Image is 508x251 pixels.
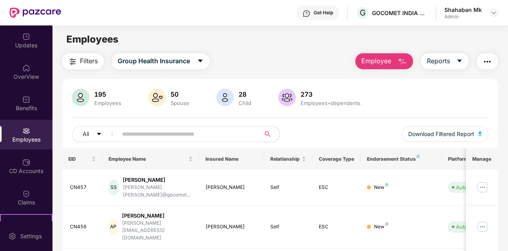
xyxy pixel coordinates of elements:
div: Endorsement Status [367,156,435,162]
span: Reports [427,56,450,66]
div: New [374,184,388,191]
span: search [260,131,275,137]
span: Employees [66,33,118,45]
div: [PERSON_NAME] [206,184,258,191]
th: EID [62,148,103,170]
div: Get Help [314,10,333,16]
th: Insured Name [199,148,264,170]
span: All [83,130,89,138]
img: svg+xml;base64,PHN2ZyB4bWxucz0iaHR0cDovL3d3dy53My5vcmcvMjAwMC9zdmciIHhtbG5zOnhsaW5rPSJodHRwOi8vd3... [478,131,482,136]
span: Relationship [270,156,300,162]
button: Employee [355,53,413,69]
div: Self [270,184,306,191]
img: svg+xml;base64,PHN2ZyB4bWxucz0iaHR0cDovL3d3dy53My5vcmcvMjAwMC9zdmciIHdpZHRoPSI4IiBoZWlnaHQ9IjgiIH... [417,155,420,158]
div: ESC [319,184,355,191]
span: Group Health Insurance [118,56,190,66]
div: [PERSON_NAME] [122,212,193,220]
button: Allcaret-down [72,126,120,142]
span: EID [68,156,90,162]
img: svg+xml;base64,PHN2ZyBpZD0iU2V0dGluZy0yMHgyMCIgeG1sbnM9Imh0dHA6Ly93d3cudzMub3JnLzIwMDAvc3ZnIiB3aW... [8,232,16,240]
img: svg+xml;base64,PHN2ZyBpZD0iRW1wbG95ZWVzIiB4bWxucz0iaHR0cDovL3d3dy53My5vcmcvMjAwMC9zdmciIHdpZHRoPS... [22,127,30,135]
button: search [260,126,280,142]
div: [PERSON_NAME].[PERSON_NAME]@gocomet... [123,184,193,199]
div: 50 [169,90,191,98]
img: svg+xml;base64,PHN2ZyB4bWxucz0iaHR0cDovL3d3dy53My5vcmcvMjAwMC9zdmciIHdpZHRoPSIyNCIgaGVpZ2h0PSIyNC... [483,57,492,66]
img: svg+xml;base64,PHN2ZyB4bWxucz0iaHR0cDovL3d3dy53My5vcmcvMjAwMC9zdmciIHdpZHRoPSI4IiBoZWlnaHQ9IjgiIH... [385,222,388,226]
img: svg+xml;base64,PHN2ZyB4bWxucz0iaHR0cDovL3d3dy53My5vcmcvMjAwMC9zdmciIHhtbG5zOnhsaW5rPSJodHRwOi8vd3... [148,89,166,106]
div: ESC [319,223,355,231]
div: 28 [237,90,253,98]
span: G [360,8,366,18]
div: Shahaban Mk [444,6,482,14]
img: svg+xml;base64,PHN2ZyB4bWxucz0iaHR0cDovL3d3dy53My5vcmcvMjAwMC9zdmciIHhtbG5zOnhsaW5rPSJodHRwOi8vd3... [72,89,89,106]
button: Group Health Insurancecaret-down [112,53,209,69]
img: svg+xml;base64,PHN2ZyB4bWxucz0iaHR0cDovL3d3dy53My5vcmcvMjAwMC9zdmciIHdpZHRoPSIyNCIgaGVpZ2h0PSIyNC... [68,57,78,66]
span: caret-down [197,58,204,65]
span: caret-down [456,58,463,65]
div: Auto Verified [456,223,488,231]
button: Reportscaret-down [421,53,469,69]
img: svg+xml;base64,PHN2ZyBpZD0iSG9tZSIgeG1sbnM9Imh0dHA6Ly93d3cudzMub3JnLzIwMDAvc3ZnIiB3aWR0aD0iMjAiIG... [22,64,30,72]
div: SS [109,179,119,195]
img: svg+xml;base64,PHN2ZyBpZD0iRHJvcGRvd24tMzJ4MzIiIHhtbG5zPSJodHRwOi8vd3d3LnczLm9yZy8yMDAwL3N2ZyIgd2... [491,10,497,16]
div: Self [270,223,306,231]
img: svg+xml;base64,PHN2ZyBpZD0iVXBkYXRlZCIgeG1sbnM9Imh0dHA6Ly93d3cudzMub3JnLzIwMDAvc3ZnIiB3aWR0aD0iMj... [22,33,30,41]
img: svg+xml;base64,PHN2ZyB4bWxucz0iaHR0cDovL3d3dy53My5vcmcvMjAwMC9zdmciIHhtbG5zOnhsaW5rPSJodHRwOi8vd3... [278,89,296,106]
img: svg+xml;base64,PHN2ZyBpZD0iQ2xhaW0iIHhtbG5zPSJodHRwOi8vd3d3LnczLm9yZy8yMDAwL3N2ZyIgd2lkdGg9IjIwIi... [22,190,30,198]
div: Spouse [169,100,191,106]
span: caret-down [96,131,102,138]
div: Platform Status [448,156,492,162]
div: CN456 [70,223,96,231]
div: Employees [93,100,123,106]
img: svg+xml;base64,PHN2ZyBpZD0iQmVuZWZpdHMiIHhtbG5zPSJodHRwOi8vd3d3LnczLm9yZy8yMDAwL3N2ZyIgd2lkdGg9Ij... [22,95,30,103]
th: Relationship [264,148,312,170]
div: Admin [444,14,482,20]
th: Employee Name [102,148,199,170]
div: [PERSON_NAME] [123,176,193,184]
div: Child [237,100,253,106]
th: Manage [466,148,498,170]
img: manageButton [476,220,489,233]
img: New Pazcare Logo [10,8,61,18]
img: svg+xml;base64,PHN2ZyB4bWxucz0iaHR0cDovL3d3dy53My5vcmcvMjAwMC9zdmciIHdpZHRoPSI4IiBoZWlnaHQ9IjgiIH... [385,183,388,186]
span: Employee Name [109,156,187,162]
div: AP [109,219,118,235]
img: manageButton [476,181,489,194]
img: svg+xml;base64,PHN2ZyBpZD0iSGVscC0zMngzMiIgeG1sbnM9Imh0dHA6Ly93d3cudzMub3JnLzIwMDAvc3ZnIiB3aWR0aD... [302,10,310,18]
img: svg+xml;base64,PHN2ZyB4bWxucz0iaHR0cDovL3d3dy53My5vcmcvMjAwMC9zdmciIHhtbG5zOnhsaW5rPSJodHRwOi8vd3... [216,89,234,106]
div: 195 [93,90,123,98]
span: Filters [80,56,98,66]
div: [PERSON_NAME][EMAIL_ADDRESS][DOMAIN_NAME] [122,220,193,242]
div: Employees+dependents [299,100,362,106]
span: Employee [361,56,391,66]
th: Coverage Type [312,148,361,170]
span: Download Filtered Report [408,130,474,138]
button: Filters [62,53,104,69]
div: GOCOMET INDIA PRIVATE LIMITED [372,9,428,17]
img: svg+xml;base64,PHN2ZyBpZD0iQ0RfQWNjb3VudHMiIGRhdGEtbmFtZT0iQ0QgQWNjb3VudHMiIHhtbG5zPSJodHRwOi8vd3... [22,158,30,166]
div: CN457 [70,184,96,191]
div: [PERSON_NAME] [206,223,258,231]
button: Download Filtered Report [402,126,489,142]
div: New [374,223,388,231]
div: Auto Verified [456,183,488,191]
img: svg+xml;base64,PHN2ZyB4bWxucz0iaHR0cDovL3d3dy53My5vcmcvMjAwMC9zdmciIHhtbG5zOnhsaW5rPSJodHRwOi8vd3... [397,57,407,66]
div: Settings [18,232,44,240]
div: 273 [299,90,362,98]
